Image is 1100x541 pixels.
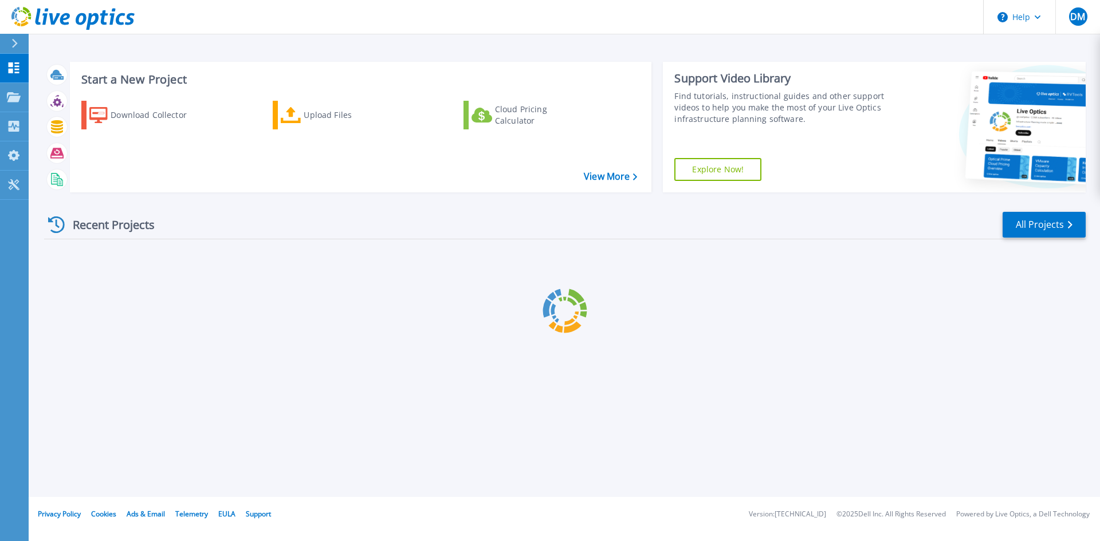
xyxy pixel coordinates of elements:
a: Upload Files [273,101,400,129]
a: All Projects [1003,212,1086,238]
span: DM [1070,12,1085,21]
a: Support [246,509,271,519]
a: View More [584,171,637,182]
div: Download Collector [111,104,202,127]
h3: Start a New Project [81,73,637,86]
div: Support Video Library [674,71,890,86]
a: EULA [218,509,235,519]
a: Explore Now! [674,158,761,181]
li: © 2025 Dell Inc. All Rights Reserved [836,511,946,518]
a: Privacy Policy [38,509,81,519]
a: Telemetry [175,509,208,519]
div: Find tutorials, instructional guides and other support videos to help you make the most of your L... [674,90,890,125]
a: Ads & Email [127,509,165,519]
li: Version: [TECHNICAL_ID] [749,511,826,518]
div: Cloud Pricing Calculator [495,104,587,127]
a: Cookies [91,509,116,519]
a: Download Collector [81,101,209,129]
a: Cloud Pricing Calculator [463,101,591,129]
div: Upload Files [304,104,395,127]
div: Recent Projects [44,211,170,239]
li: Powered by Live Optics, a Dell Technology [956,511,1090,518]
